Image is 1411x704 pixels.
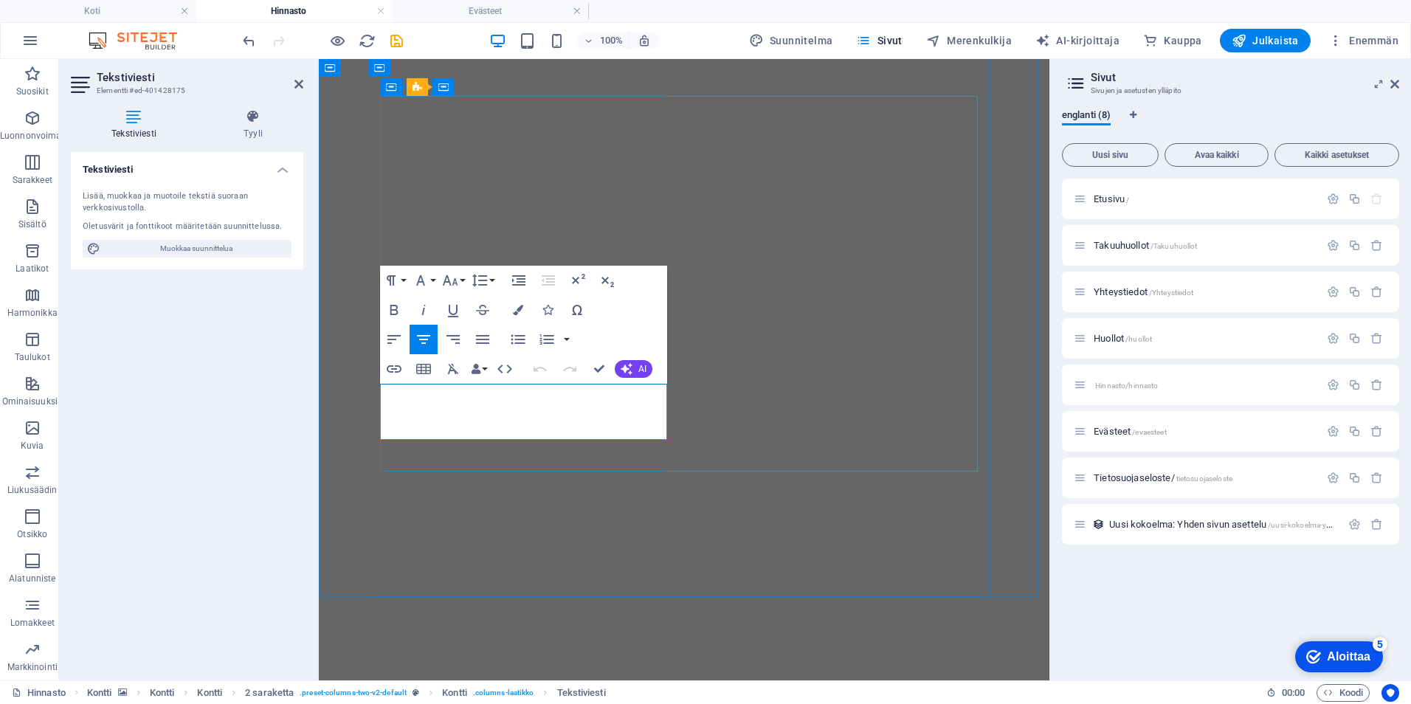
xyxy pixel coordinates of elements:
[197,684,222,702] span: Click to select. Double-click to edit
[12,684,66,702] a: Click to cancel selection. Double-click to open Pages
[743,29,839,52] button: Suunnitelma
[1150,242,1198,250] span: /Takuuhuollot
[1171,151,1262,159] span: Avaa kaikki
[1274,143,1399,167] button: Kaikki asetukset
[505,266,533,295] button: Increase Indent
[1029,29,1125,52] button: AI-kirjoittaja
[7,661,58,673] p: Markkinointi
[469,295,497,325] button: Strikethrough
[557,684,606,702] span: Click to select. Double-click to edit
[1094,426,1167,437] span: Evästeet
[469,266,497,295] button: Line Height
[85,32,196,49] img: Toimittajan logo
[380,325,408,354] button: Align Left
[241,32,258,49] i: Undo: Delete Text (Ctrl+Z)
[563,295,591,325] button: Special Characters
[1348,239,1361,252] div: Duplicate
[1105,520,1341,529] div: Uusi kokoelma: Yhden sivun asettelu/uusi-kokoelma-yksisivuinen-asettelu
[380,266,408,295] button: Paragraph Format
[1089,194,1319,204] div: Etusivu/
[1348,472,1361,484] div: Duplicate
[71,152,303,179] h4: Tekstiviesti
[87,684,112,702] span: Click to select. Double-click to edit
[593,266,621,295] button: Subscript
[83,190,291,215] div: Lisää, muokkaa ja muotoile tekstiä suoraan verkkosivustolla.
[1268,521,1392,529] span: /uusi-kokoelma-yksisivuinen-asettelu
[388,32,405,49] i: Save (Ctrl+S)
[393,3,589,19] h4: Evästeet
[1094,286,1193,297] span: Click to open page
[11,7,99,38] div: Aloita 5 kohdetta jäljellä, 0 % valmis
[770,35,832,46] font: Suunnitelma
[1292,687,1294,698] span: :
[9,573,55,584] p: Alatunniste
[1109,519,1392,530] span: Uusi kokoelma: Yhden sivun asettelu
[16,86,49,97] p: Suosikit
[1094,472,1232,483] span: Click to open page
[43,16,86,30] div: Aloittaa
[577,32,629,49] button: 100%
[1327,425,1339,438] div: Settings
[947,35,1012,46] font: Merenkulkija
[1094,333,1152,344] span: Click to open page
[491,354,519,384] button: HTML
[196,3,393,19] h4: Hinnasto
[1126,196,1129,204] span: /
[83,221,291,233] div: Oletusvärit ja fonttikoot määritetään suunnittelussa.
[504,295,532,325] button: Colors
[526,354,554,384] button: Undo (Ctrl+Z)
[1381,684,1399,702] button: Käyttäjäkeskeiset
[743,29,839,52] div: Design (Ctrl+Alt+Y)
[1056,35,1120,46] font: AI-kirjoittaja
[1137,29,1208,52] button: Kauppa
[920,29,1018,52] button: Merenkulkija
[380,295,408,325] button: Bold (Ctrl+B)
[89,3,103,18] div: 5
[439,325,467,354] button: Align Right
[410,325,438,354] button: Align Center
[1370,518,1383,531] div: Remove
[585,354,613,384] button: Confirm (Ctrl+⏎)
[556,354,584,384] button: Redo (Ctrl+Shift+Z)
[300,684,407,702] span: . preset-columns-two-v2-default
[1339,684,1363,702] font: Koodi
[17,528,47,540] p: Otsikko
[1094,240,1197,251] span: Click to open page
[387,32,405,49] button: säästää
[1132,428,1166,436] span: /evaesteet
[1176,474,1232,483] span: tietosuojaseloste
[1094,193,1129,204] span: Click to open page
[1220,29,1311,52] button: Julkaista
[442,684,467,702] span: Click to select. Double-click to edit
[1266,684,1305,702] h6: Session time
[97,71,303,84] h2: Tekstiviesti
[1165,143,1269,167] button: Avaa kaikki
[599,32,623,49] h6: 100%
[7,484,57,496] p: Liukusäädin
[105,240,287,258] span: Muokkaa suunnittelua
[1327,332,1339,345] div: Settings
[380,354,408,384] button: Insert Link
[504,325,532,354] button: Unordered List
[1349,35,1398,46] font: Enemmän
[1370,472,1383,484] div: Remove
[1370,193,1383,205] div: The startpage cannot be deleted
[244,128,263,139] font: Tyyli
[1370,332,1383,345] div: Remove
[564,266,592,295] button: Superscript
[7,307,58,319] p: Harmonikka
[534,295,562,325] button: Icons
[1322,29,1404,52] button: Enemmän
[1094,379,1158,390] span: Click to open page
[1252,35,1299,46] font: Julkaista
[1327,193,1339,205] div: Settings
[1348,379,1361,391] div: Duplicate
[1370,425,1383,438] div: Remove
[15,351,50,363] p: Taulukot
[1062,109,1399,137] div: Kieli-välilehdet
[1095,382,1158,390] span: Hinnasto/hinnasto
[1089,380,1319,390] div: Hinnasto/hinnasto
[469,325,497,354] button: Align Justify
[1348,286,1361,298] div: Duplicate
[111,128,156,139] font: Tekstiviesti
